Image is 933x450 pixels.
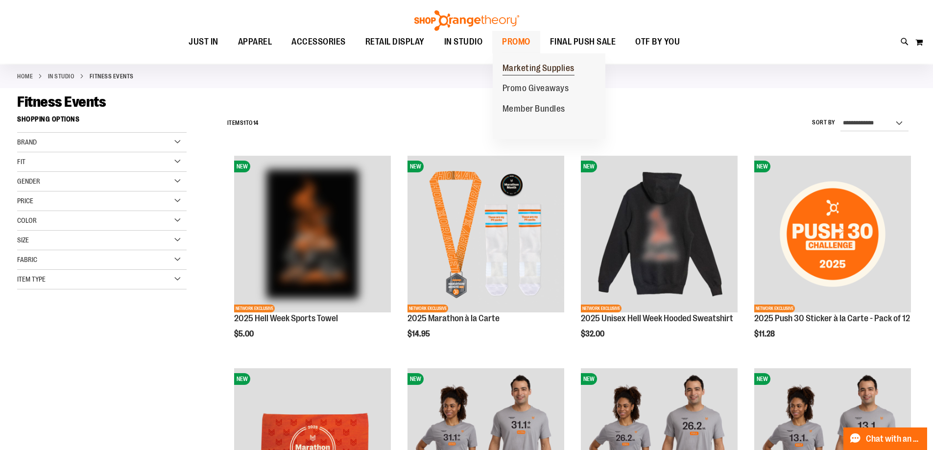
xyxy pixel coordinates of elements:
[17,72,33,81] a: Home
[407,373,424,385] span: NEW
[812,118,836,127] label: Sort By
[48,72,75,81] a: IN STUDIO
[17,94,106,110] span: Fitness Events
[243,119,246,126] span: 1
[407,330,431,338] span: $14.95
[238,31,272,53] span: APPAREL
[625,31,690,53] a: OTF BY YOU
[502,31,530,53] span: PROMO
[581,305,622,312] span: NETWORK EXCLUSIVE
[493,99,575,119] a: Member Bundles
[403,151,569,363] div: product
[581,156,738,312] img: 2025 Hell Week Hooded Sweatshirt
[229,151,396,363] div: product
[189,31,218,53] span: JUST IN
[17,197,33,205] span: Price
[754,305,795,312] span: NETWORK EXCLUSIVE
[581,330,606,338] span: $32.00
[17,177,40,185] span: Gender
[407,305,448,312] span: NETWORK EXCLUSIVE
[581,156,738,314] a: 2025 Hell Week Hooded SweatshirtNEWNETWORK EXCLUSIVE
[365,31,425,53] span: RETAIL DISPLAY
[502,104,565,116] span: Member Bundles
[493,58,584,79] a: Marketing Supplies
[581,161,597,172] span: NEW
[228,31,282,53] a: APPAREL
[356,31,434,53] a: RETAIL DISPLAY
[576,151,742,363] div: product
[413,10,521,31] img: Shop Orangetheory
[843,427,928,450] button: Chat with an Expert
[407,161,424,172] span: NEW
[434,31,493,53] a: IN STUDIO
[581,313,733,323] a: 2025 Unisex Hell Week Hooded Sweatshirt
[282,31,356,53] a: ACCESSORIES
[234,161,250,172] span: NEW
[227,116,259,131] h2: Items to
[234,305,275,312] span: NETWORK EXCLUSIVE
[754,330,776,338] span: $11.28
[550,31,616,53] span: FINAL PUSH SALE
[635,31,680,53] span: OTF BY YOU
[17,256,37,263] span: Fabric
[540,31,626,53] a: FINAL PUSH SALE
[17,138,37,146] span: Brand
[493,53,605,139] ul: PROMO
[17,236,29,244] span: Size
[581,373,597,385] span: NEW
[17,275,46,283] span: Item Type
[407,156,564,314] a: 2025 Marathon à la CarteNEWNETWORK EXCLUSIVE
[90,72,134,81] strong: Fitness Events
[754,156,911,314] a: 2025 Push 30 Sticker à la Carte - Pack of 12NEWNETWORK EXCLUSIVE
[754,313,910,323] a: 2025 Push 30 Sticker à la Carte - Pack of 12
[754,161,770,172] span: NEW
[17,216,37,224] span: Color
[17,158,25,166] span: Fit
[749,151,916,363] div: product
[291,31,346,53] span: ACCESSORIES
[17,111,187,133] strong: Shopping Options
[502,83,569,95] span: Promo Giveaways
[866,434,921,444] span: Chat with an Expert
[253,119,259,126] span: 14
[444,31,483,53] span: IN STUDIO
[754,373,770,385] span: NEW
[179,31,228,53] a: JUST IN
[407,313,500,323] a: 2025 Marathon à la Carte
[234,330,255,338] span: $5.00
[407,156,564,312] img: 2025 Marathon à la Carte
[492,31,540,53] a: PROMO
[502,63,574,75] span: Marketing Supplies
[234,156,391,314] a: OTF 2025 Hell Week Event RetailNEWNETWORK EXCLUSIVE
[234,313,338,323] a: 2025 Hell Week Sports Towel
[493,78,579,99] a: Promo Giveaways
[234,156,391,312] img: OTF 2025 Hell Week Event Retail
[234,373,250,385] span: NEW
[754,156,911,312] img: 2025 Push 30 Sticker à la Carte - Pack of 12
